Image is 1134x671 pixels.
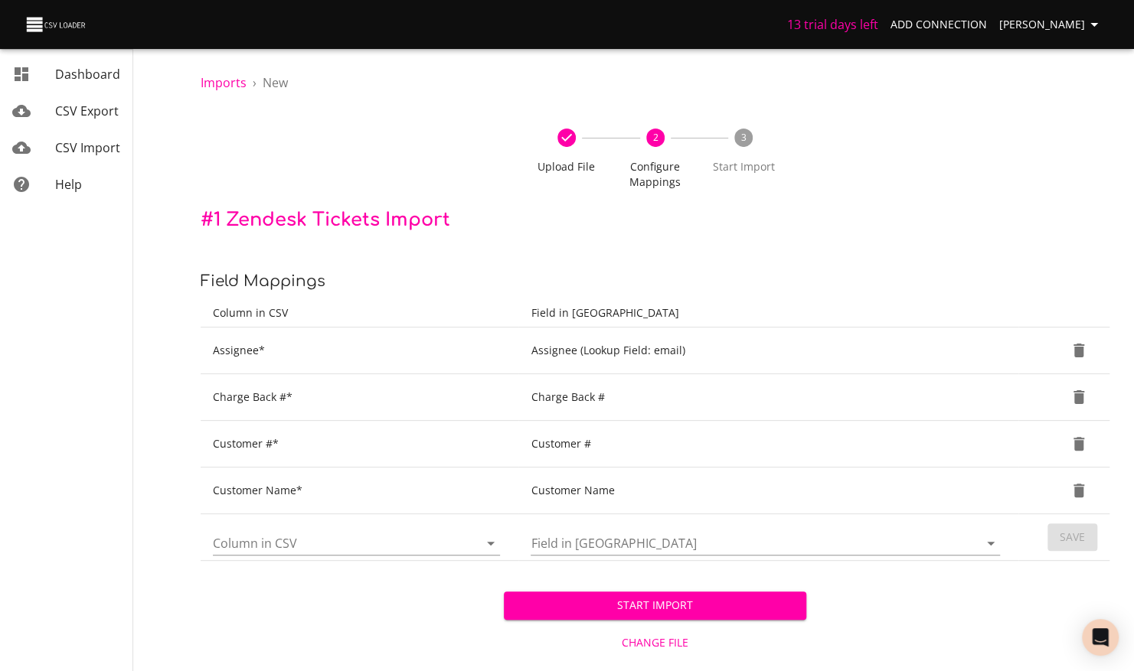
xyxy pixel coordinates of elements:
[518,299,1018,327] th: Field in [GEOGRAPHIC_DATA]
[55,139,120,156] span: CSV Import
[25,14,89,35] img: CSV Loader
[993,11,1109,39] button: [PERSON_NAME]
[516,596,795,615] span: Start Import
[504,629,807,657] button: Change File
[55,66,120,83] span: Dashboard
[201,327,518,374] td: Assignee*
[1060,472,1097,509] button: Delete
[510,634,801,653] span: Change File
[787,14,878,35] h6: 13 trial days left
[980,533,1002,554] button: Open
[201,74,247,91] a: Imports
[1060,379,1097,415] button: Delete
[891,15,987,34] span: Add Connection
[1082,619,1119,656] div: Open Intercom Messenger
[518,467,1018,514] td: Customer Name
[201,272,325,290] span: Field Mappings
[201,210,450,230] span: # 1 Zendesk Tickets Import
[528,159,605,174] span: Upload File
[263,73,288,92] p: New
[518,327,1018,374] td: Assignee (Lookup Field: email)
[1060,425,1097,462] button: Delete
[518,421,1018,467] td: Customer #
[201,299,518,327] th: Column in CSV
[652,131,658,144] text: 2
[741,131,747,144] text: 3
[999,15,1103,34] span: [PERSON_NAME]
[705,159,782,174] span: Start Import
[480,533,502,554] button: Open
[201,374,518,421] td: Charge Back #*
[884,11,993,39] a: Add Connection
[617,159,694,190] span: Configure Mappings
[201,421,518,467] td: Customer #*
[55,176,82,193] span: Help
[518,374,1018,421] td: Charge Back #
[1060,332,1097,369] button: Delete
[253,73,257,92] li: ›
[55,103,119,119] span: CSV Export
[201,467,518,514] td: Customer Name*
[504,591,807,620] button: Start Import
